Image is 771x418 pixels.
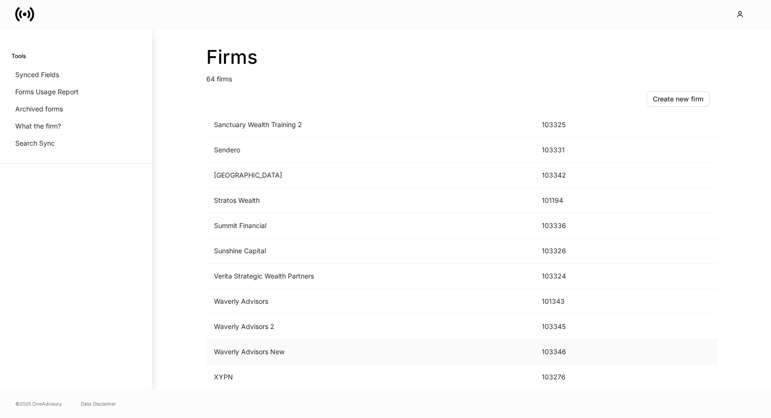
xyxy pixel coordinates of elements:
p: Search Sync [15,139,55,148]
td: Sanctuary Wealth Training 2 [206,112,534,138]
td: Stratos Wealth [206,188,534,213]
td: Verita Strategic Wealth Partners [206,264,534,289]
td: 101343 [534,289,607,314]
td: 103276 [534,365,607,390]
td: Sendero [206,138,534,163]
a: Synced Fields [11,66,141,83]
td: 103346 [534,339,607,365]
td: 103331 [534,138,607,163]
td: 103326 [534,239,607,264]
a: What the firm? [11,118,141,135]
p: What the firm? [15,121,61,131]
p: 64 firms [206,69,717,84]
a: Data Disclaimer [81,400,116,408]
td: 103342 [534,163,607,188]
p: Archived forms [15,104,63,114]
button: Create new firm [647,91,710,107]
a: Archived forms [11,100,141,118]
td: 101194 [534,188,607,213]
td: Summit Financial [206,213,534,239]
p: Synced Fields [15,70,59,80]
span: © 2025 OneAdvisory [15,400,62,408]
a: Search Sync [11,135,141,152]
td: 103336 [534,213,607,239]
td: 103324 [534,264,607,289]
div: Create new firm [653,94,703,104]
td: Sunshine Capital [206,239,534,264]
h6: Tools [11,51,26,60]
p: Forms Usage Report [15,87,79,97]
td: 103325 [534,112,607,138]
a: Forms Usage Report [11,83,141,100]
h2: Firms [206,46,717,69]
td: [GEOGRAPHIC_DATA] [206,163,534,188]
td: 103345 [534,314,607,339]
td: Waverly Advisors 2 [206,314,534,339]
td: Waverly Advisors [206,289,534,314]
td: XYPN [206,365,534,390]
td: Waverly Advisors New [206,339,534,365]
